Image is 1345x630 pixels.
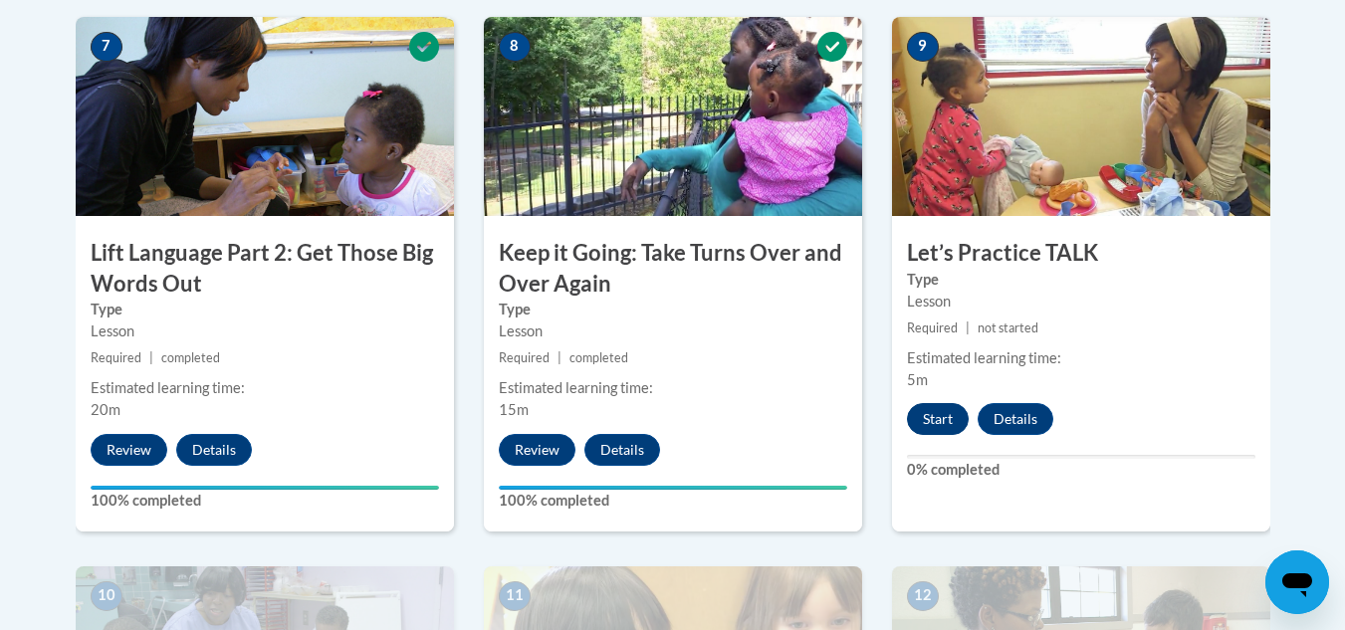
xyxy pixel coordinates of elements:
[907,347,1255,369] div: Estimated learning time:
[76,17,454,216] img: Course Image
[499,434,575,466] button: Review
[149,350,153,365] span: |
[907,291,1255,313] div: Lesson
[978,320,1038,335] span: not started
[892,17,1270,216] img: Course Image
[1265,550,1329,614] iframe: Button to launch messaging window
[892,238,1270,269] h3: Let’s Practice TALK
[907,269,1255,291] label: Type
[484,17,862,216] img: Course Image
[91,490,439,512] label: 100% completed
[91,434,167,466] button: Review
[499,320,847,342] div: Lesson
[91,320,439,342] div: Lesson
[558,350,561,365] span: |
[499,377,847,399] div: Estimated learning time:
[499,350,550,365] span: Required
[584,434,660,466] button: Details
[91,32,122,62] span: 7
[499,299,847,320] label: Type
[978,403,1053,435] button: Details
[91,401,120,418] span: 20m
[499,401,529,418] span: 15m
[907,320,958,335] span: Required
[91,377,439,399] div: Estimated learning time:
[907,32,939,62] span: 9
[907,459,1255,481] label: 0% completed
[76,238,454,300] h3: Lift Language Part 2: Get Those Big Words Out
[484,238,862,300] h3: Keep it Going: Take Turns Over and Over Again
[499,581,531,611] span: 11
[907,581,939,611] span: 12
[499,490,847,512] label: 100% completed
[907,371,928,388] span: 5m
[966,320,970,335] span: |
[176,434,252,466] button: Details
[91,350,141,365] span: Required
[91,299,439,320] label: Type
[91,581,122,611] span: 10
[569,350,628,365] span: completed
[91,486,439,490] div: Your progress
[499,486,847,490] div: Your progress
[907,403,969,435] button: Start
[161,350,220,365] span: completed
[499,32,531,62] span: 8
